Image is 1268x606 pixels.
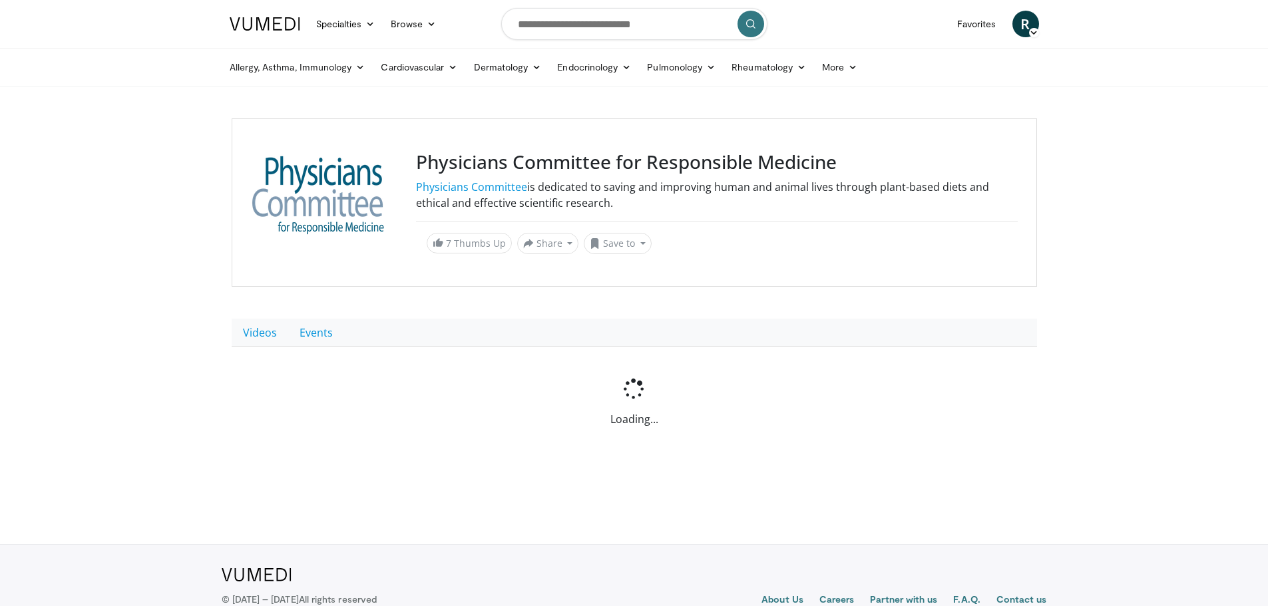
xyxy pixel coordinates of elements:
a: Dermatology [466,54,550,80]
span: 7 [446,237,451,249]
a: Videos [232,319,288,347]
a: Events [288,319,344,347]
a: More [814,54,865,80]
a: Pulmonology [639,54,724,80]
a: Endocrinology [549,54,639,80]
a: Favorites [949,11,1004,37]
a: Physicians Committee [416,180,527,194]
a: Allergy, Asthma, Immunology [222,54,373,80]
input: Search topics, interventions [501,8,767,40]
a: Browse [383,11,444,37]
a: Rheumatology [724,54,814,80]
button: Save to [584,233,652,254]
a: R [1012,11,1039,37]
p: Loading... [232,411,1037,427]
a: 7 Thumbs Up [427,233,512,253]
h3: Physicians Committee for Responsible Medicine [416,151,1018,174]
img: VuMedi Logo [230,17,300,31]
span: All rights reserved [299,593,377,605]
img: VuMedi Logo [222,568,292,581]
p: is dedicated to saving and improving human and animal lives through plant-based diets and ethical... [416,179,1018,211]
a: Specialties [308,11,383,37]
button: Share [517,233,579,254]
a: Cardiovascular [373,54,465,80]
p: © [DATE] – [DATE] [222,593,377,606]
